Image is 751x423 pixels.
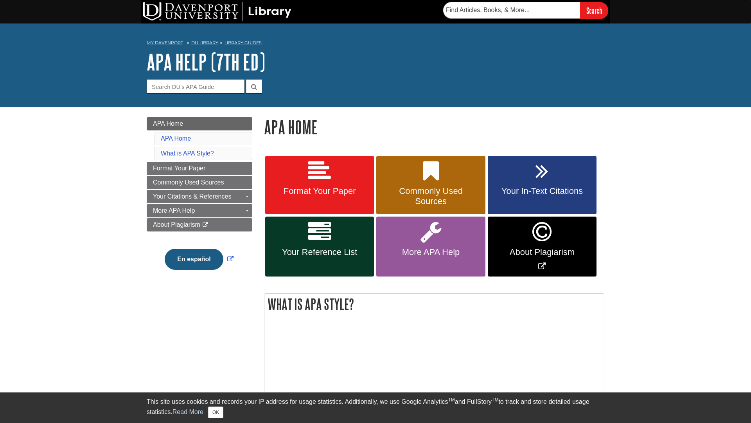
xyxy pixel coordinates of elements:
a: APA Help (7th Ed) [147,50,265,74]
a: My Davenport [147,40,183,46]
button: Close [208,407,223,418]
h1: APA Home [264,117,604,137]
a: APA Home [147,117,252,130]
form: Searches DU Library's articles, books, and more [443,2,608,19]
a: Library Guides [225,40,262,45]
sup: TM [448,397,455,403]
img: DU Library [143,2,291,21]
sup: TM [492,397,498,403]
span: Your Citations & References [153,193,231,200]
a: Link opens in new window [163,256,235,262]
a: Your In-Text Citations [488,156,596,215]
span: Commonly Used Sources [382,186,479,206]
i: This link opens in a new window [202,222,208,228]
div: This site uses cookies and records your IP address for usage statistics. Additionally, we use Goo... [147,397,604,418]
span: Your Reference List [271,247,368,257]
span: Format Your Paper [153,165,205,172]
a: What is APA Style? [161,150,214,157]
a: More APA Help [376,217,485,277]
input: Search DU's APA Guide [147,80,244,93]
a: Format Your Paper [265,156,374,215]
a: Commonly Used Sources [376,156,485,215]
span: About Plagiarism [153,221,200,228]
button: En español [165,249,223,270]
span: More APA Help [382,247,479,257]
a: APA Home [161,135,191,142]
a: Your Reference List [265,217,374,277]
a: About Plagiarism [147,218,252,231]
nav: breadcrumb [147,38,604,50]
div: Guide Page Menu [147,117,252,283]
a: Your Citations & References [147,190,252,203]
span: More APA Help [153,207,195,214]
h2: What is APA Style? [264,294,604,315]
a: More APA Help [147,204,252,217]
a: DU Library [191,40,218,45]
a: Commonly Used Sources [147,176,252,189]
span: Commonly Used Sources [153,179,224,186]
span: About Plagiarism [494,247,591,257]
span: APA Home [153,120,183,127]
a: Link opens in new window [488,217,596,277]
input: Find Articles, Books, & More... [443,2,580,18]
a: Format Your Paper [147,162,252,175]
span: Your In-Text Citations [494,186,591,196]
input: Search [580,2,608,19]
a: Read More [172,409,203,415]
span: Format Your Paper [271,186,368,196]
